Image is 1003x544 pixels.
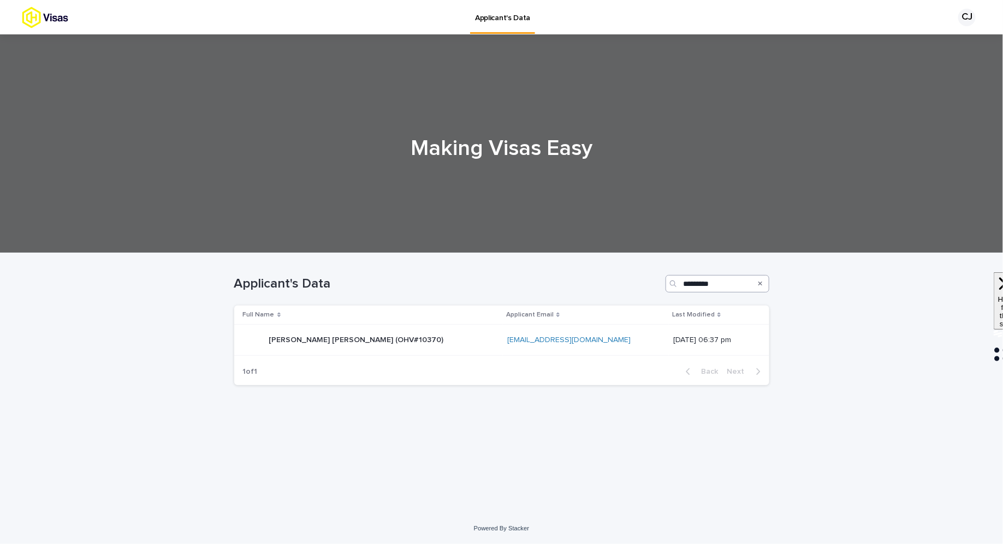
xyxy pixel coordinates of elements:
[234,276,661,292] h1: Applicant's Data
[695,368,719,375] span: Back
[234,135,769,162] h1: Making Visas Easy
[474,525,529,531] a: Powered By Stacker
[673,336,751,345] p: [DATE] 06:37 pm
[666,275,769,292] input: Search
[234,325,769,356] tr: [PERSON_NAME] [PERSON_NAME] (OHV#10370)[PERSON_NAME] [PERSON_NAME] (OHV#10370) [EMAIL_ADDRESS][DO...
[958,9,976,26] div: CJ
[672,309,715,321] p: Last Modified
[727,368,751,375] span: Next
[507,336,631,344] a: [EMAIL_ADDRESS][DOMAIN_NAME]
[269,333,446,345] p: [PERSON_NAME] [PERSON_NAME] (OHV#10370)
[677,367,723,376] button: Back
[234,358,266,385] p: 1 of 1
[723,367,769,376] button: Next
[22,7,107,28] img: tx8HrbJQv2PFQx4TXEq5
[506,309,554,321] p: Applicant Email
[243,309,275,321] p: Full Name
